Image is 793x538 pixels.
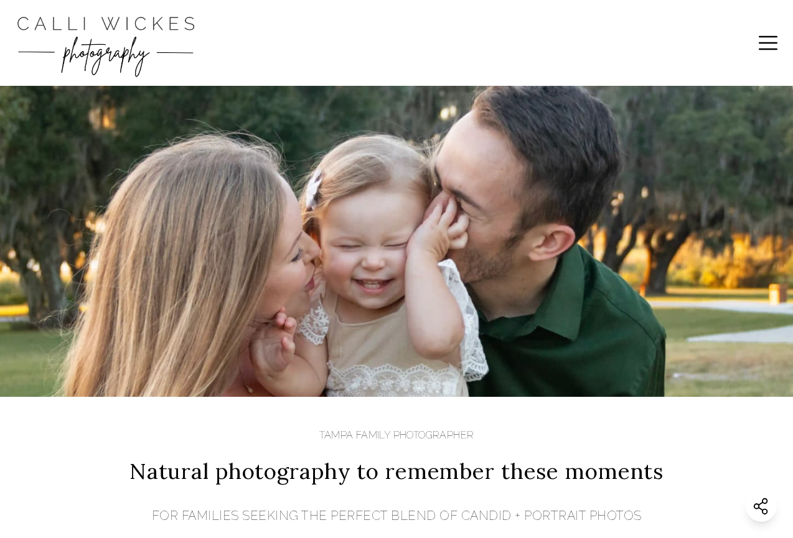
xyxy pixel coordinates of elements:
[12,6,199,80] a: Calli Wickes Photography Home Page
[129,455,664,488] span: Natural photography to remember these moments
[129,506,664,525] p: FOR FAMILIES SEEKING THE PERFECT BLEND OF CANDID + PORTRAIT PHOTOS
[746,491,777,522] button: Share this website
[12,6,199,80] img: Calli Wickes Photography Logo
[129,428,664,443] h1: TAMPA FAMILY PHOTOGRAPHER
